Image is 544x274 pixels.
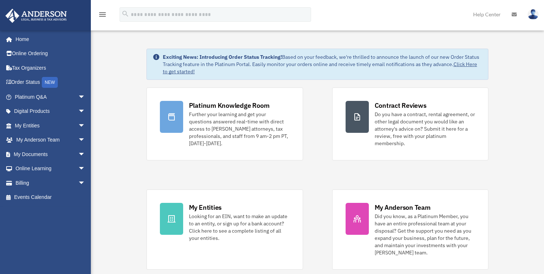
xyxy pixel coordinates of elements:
span: arrow_drop_down [78,176,93,191]
a: Platinum Knowledge Room Further your learning and get your questions answered real-time with dire... [146,87,303,160]
a: Platinum Q&Aarrow_drop_down [5,90,96,104]
span: arrow_drop_down [78,147,93,162]
a: Click Here to get started! [163,61,477,75]
a: My Anderson Teamarrow_drop_down [5,133,96,147]
a: Events Calendar [5,190,96,205]
a: Contract Reviews Do you have a contract, rental agreement, or other legal document you would like... [332,87,489,160]
a: My Documentsarrow_drop_down [5,147,96,161]
a: Digital Productsarrow_drop_down [5,104,96,119]
div: Looking for an EIN, want to make an update to an entity, or sign up for a bank account? Click her... [189,213,290,242]
span: arrow_drop_down [78,90,93,105]
a: menu [98,13,107,19]
div: Did you know, as a Platinum Member, you have an entire professional team at your disposal? Get th... [375,213,475,256]
i: search [121,10,129,18]
span: arrow_drop_down [78,133,93,148]
span: arrow_drop_down [78,104,93,119]
div: Further your learning and get your questions answered real-time with direct access to [PERSON_NAM... [189,111,290,147]
a: Online Learningarrow_drop_down [5,161,96,176]
div: Platinum Knowledge Room [189,101,270,110]
div: Contract Reviews [375,101,427,110]
i: menu [98,10,107,19]
a: Order StatusNEW [5,75,96,90]
img: User Pic [528,9,539,20]
span: arrow_drop_down [78,161,93,176]
strong: Exciting News: Introducing Order Status Tracking! [163,54,282,60]
a: Tax Organizers [5,61,96,75]
div: My Anderson Team [375,203,431,212]
a: Billingarrow_drop_down [5,176,96,190]
a: Online Ordering [5,46,96,61]
img: Anderson Advisors Platinum Portal [3,9,69,23]
a: My Entities Looking for an EIN, want to make an update to an entity, or sign up for a bank accoun... [146,189,303,270]
a: Home [5,32,93,46]
div: My Entities [189,203,222,212]
div: Based on your feedback, we're thrilled to announce the launch of our new Order Status Tracking fe... [163,53,483,75]
span: arrow_drop_down [78,118,93,133]
div: Do you have a contract, rental agreement, or other legal document you would like an attorney's ad... [375,111,475,147]
div: NEW [42,77,58,88]
a: My Anderson Team Did you know, as a Platinum Member, you have an entire professional team at your... [332,189,489,270]
a: My Entitiesarrow_drop_down [5,118,96,133]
